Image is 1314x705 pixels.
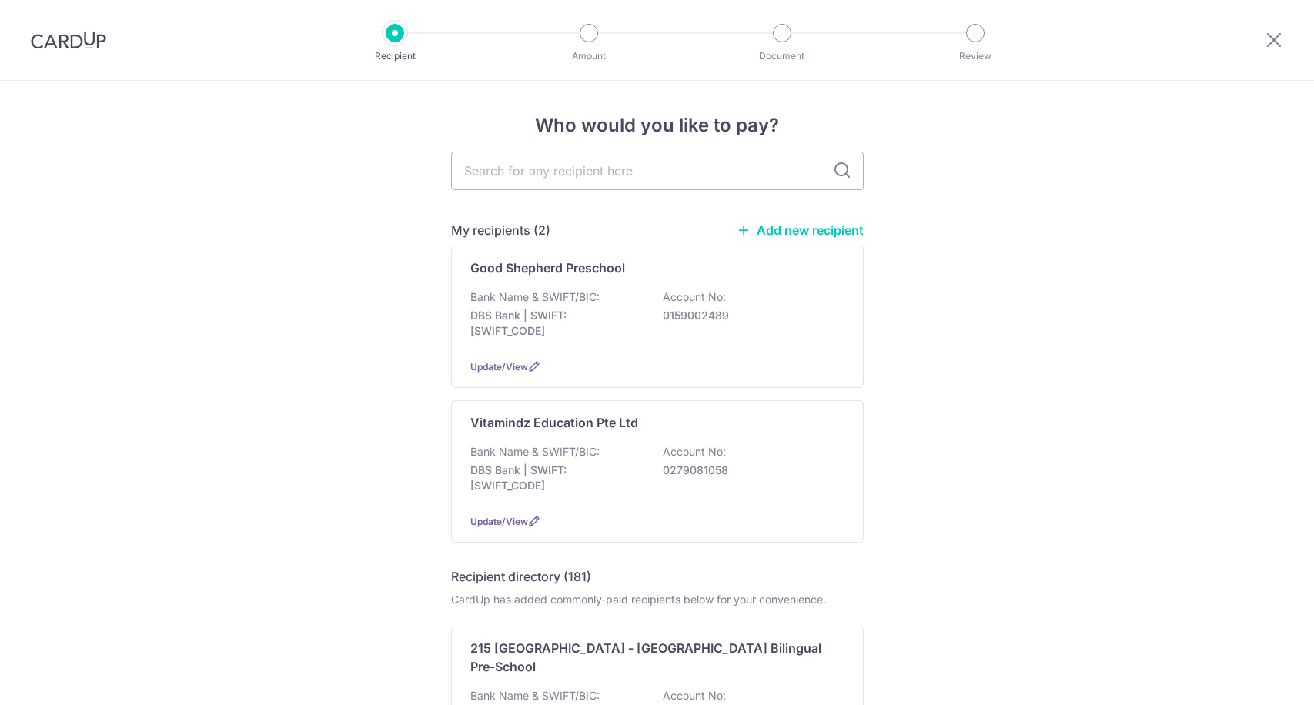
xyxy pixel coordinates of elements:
img: CardUp [31,31,106,49]
p: Account No: [663,444,726,459]
p: Account No: [663,688,726,703]
p: Vitamindz Education Pte Ltd [470,413,638,432]
p: 0159002489 [663,308,835,323]
p: Amount [532,48,646,64]
p: Recipient [338,48,452,64]
a: Add new recipient [737,222,864,238]
p: 215 [GEOGRAPHIC_DATA] - [GEOGRAPHIC_DATA] Bilingual Pre-School [470,639,826,676]
p: Good Shepherd Preschool [470,259,625,277]
p: Document [725,48,839,64]
a: Update/View [470,516,528,527]
p: Account No: [663,289,726,305]
p: Bank Name & SWIFT/BIC: [470,289,600,305]
h4: Who would you like to pay? [451,112,864,139]
p: Bank Name & SWIFT/BIC: [470,688,600,703]
div: CardUp has added commonly-paid recipients below for your convenience. [451,592,864,607]
p: Bank Name & SWIFT/BIC: [470,444,600,459]
h5: Recipient directory (181) [451,567,591,586]
p: DBS Bank | SWIFT: [SWIFT_CODE] [470,463,643,493]
input: Search for any recipient here [451,152,864,190]
p: DBS Bank | SWIFT: [SWIFT_CODE] [470,308,643,339]
p: Review [918,48,1032,64]
p: 0279081058 [663,463,835,478]
a: Update/View [470,361,528,373]
h5: My recipients (2) [451,221,550,239]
